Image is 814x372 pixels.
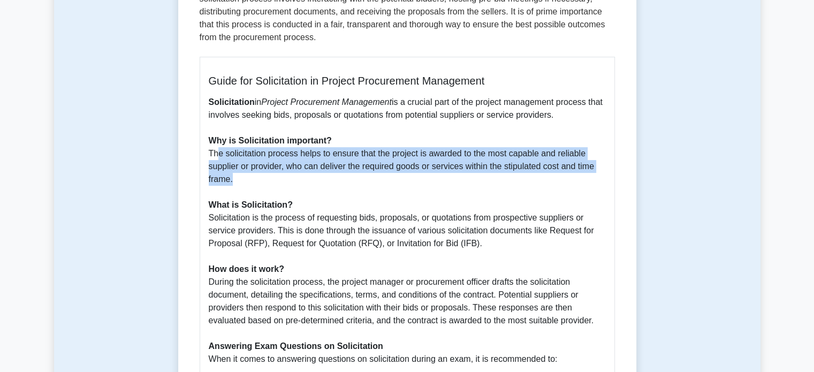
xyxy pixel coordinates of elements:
b: Answering Exam Questions on Solicitation [209,341,383,351]
b: How does it work? [209,264,284,274]
b: Why is Solicitation important? [209,136,332,145]
h5: Guide for Solicitation in Project Procurement Management [209,74,606,87]
b: Solicitation [209,97,255,107]
i: Project Procurement Management [261,97,392,107]
p: in is a crucial part of the project management process that involves seeking bids, proposals or q... [209,96,606,366]
b: What is Solicitation? [209,200,293,209]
